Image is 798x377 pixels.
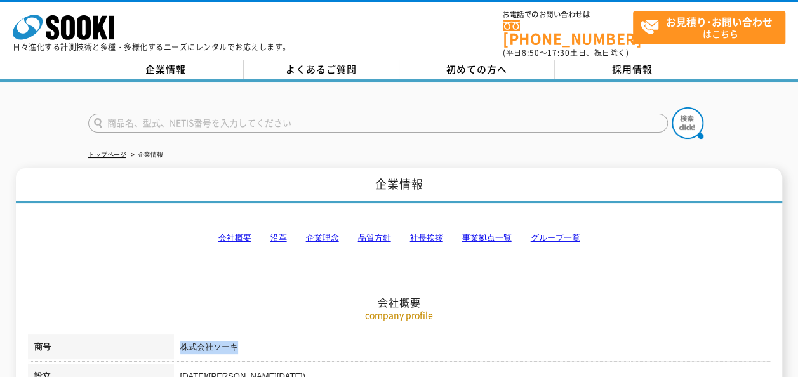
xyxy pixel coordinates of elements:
[88,151,126,158] a: トップページ
[531,233,580,242] a: グループ一覧
[410,233,443,242] a: 社長挨拶
[28,308,771,322] p: company profile
[128,149,163,162] li: 企業情報
[503,20,633,46] a: [PHONE_NUMBER]
[218,233,251,242] a: 会社概要
[28,334,174,364] th: 商号
[555,60,710,79] a: 採用情報
[358,233,391,242] a: 品質方針
[672,107,703,139] img: btn_search.png
[16,168,782,203] h1: 企業情報
[522,47,540,58] span: 8:50
[13,43,291,51] p: 日々進化する計測技術と多種・多様化するニーズにレンタルでお応えします。
[547,47,570,58] span: 17:30
[640,11,785,43] span: はこちら
[244,60,399,79] a: よくあるご質問
[88,60,244,79] a: 企業情報
[462,233,512,242] a: 事業拠点一覧
[88,114,668,133] input: 商品名、型式、NETIS番号を入力してください
[28,169,771,309] h2: 会社概要
[399,60,555,79] a: 初めての方へ
[306,233,339,242] a: 企業理念
[446,62,507,76] span: 初めての方へ
[633,11,785,44] a: お見積り･お問い合わせはこちら
[270,233,287,242] a: 沿革
[503,11,633,18] span: お電話でのお問い合わせは
[503,47,628,58] span: (平日 ～ 土日、祝日除く)
[666,14,773,29] strong: お見積り･お問い合わせ
[174,334,771,364] td: 株式会社ソーキ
